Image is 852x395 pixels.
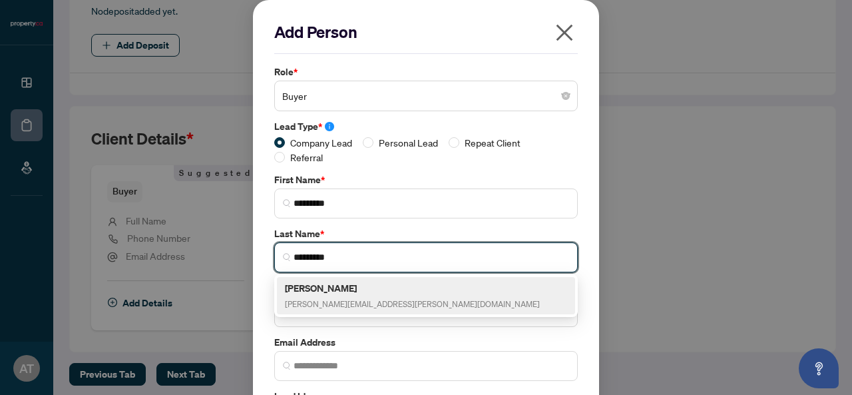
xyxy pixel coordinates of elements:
label: Email Address [274,335,578,350]
span: [PERSON_NAME][EMAIL_ADDRESS][PERSON_NAME][DOMAIN_NAME] [285,299,540,309]
span: Company Lead [285,135,357,150]
span: Referral [285,150,328,165]
span: close-circle [562,92,570,100]
span: info-circle [325,122,334,131]
label: Lead Type [274,119,578,134]
label: First Name [274,173,578,187]
label: Role [274,65,578,79]
span: Personal Lead [373,135,443,150]
span: close [554,22,575,43]
label: Last Name [274,226,578,241]
h5: [PERSON_NAME] [285,280,540,296]
img: search_icon [283,362,291,370]
button: Open asap [799,348,839,388]
img: search_icon [283,199,291,207]
h2: Add Person [274,21,578,43]
img: search_icon [283,253,291,261]
span: Repeat Client [459,135,526,150]
span: Buyer [282,83,570,109]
